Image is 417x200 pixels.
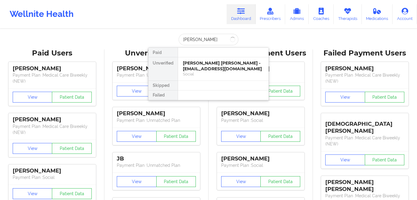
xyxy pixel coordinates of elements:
[325,92,365,103] button: View
[221,176,261,187] button: View
[365,154,405,165] button: Patient Data
[13,143,53,154] button: View
[13,123,92,135] p: Payment Plan : Medical Care Biweekly (NEW)
[156,176,196,187] button: Patient Data
[4,49,100,58] div: Paid Users
[109,49,205,58] div: Unverified Users
[334,4,362,24] a: Therapists
[183,60,264,71] div: [PERSON_NAME] [PERSON_NAME] - [EMAIL_ADDRESS][DOMAIN_NAME]
[221,162,300,168] p: Payment Plan : Social
[117,117,196,123] p: Payment Plan : Unmatched Plan
[148,57,178,81] div: Unverified
[221,155,300,162] div: [PERSON_NAME]
[117,65,196,72] div: [PERSON_NAME]
[148,81,178,90] div: Skipped
[117,176,157,187] button: View
[117,72,196,78] p: Payment Plan : Unmatched Plan
[52,143,92,154] button: Patient Data
[309,4,334,24] a: Coaches
[13,167,92,174] div: [PERSON_NAME]
[325,154,365,165] button: View
[365,92,405,103] button: Patient Data
[325,65,404,72] div: [PERSON_NAME]
[325,179,404,193] div: [PERSON_NAME] [PERSON_NAME]
[221,117,300,123] p: Payment Plan : Social
[117,110,196,117] div: [PERSON_NAME]
[256,4,285,24] a: Prescribers
[156,131,196,142] button: Patient Data
[148,48,178,57] div: Paid
[221,110,300,117] div: [PERSON_NAME]
[148,90,178,100] div: Failed
[117,86,157,97] button: View
[227,4,256,24] a: Dashboard
[13,72,92,84] p: Payment Plan : Medical Care Biweekly (NEW)
[260,176,300,187] button: Patient Data
[362,4,393,24] a: Medications
[13,116,92,123] div: [PERSON_NAME]
[117,162,196,168] p: Payment Plan : Unmatched Plan
[221,131,261,142] button: View
[52,92,92,103] button: Patient Data
[285,4,309,24] a: Admins
[13,188,53,199] button: View
[13,174,92,180] p: Payment Plan : Social
[325,135,404,147] p: Payment Plan : Medical Care Biweekly (NEW)
[325,72,404,84] p: Payment Plan : Medical Care Biweekly (NEW)
[117,131,157,142] button: View
[260,86,300,97] button: Patient Data
[325,116,404,135] div: [DEMOGRAPHIC_DATA][PERSON_NAME]
[117,155,196,162] div: JB
[317,49,413,58] div: Failed Payment Users
[52,188,92,199] button: Patient Data
[13,92,53,103] button: View
[13,65,92,72] div: [PERSON_NAME]
[183,71,264,77] div: Social
[260,131,300,142] button: Patient Data
[393,4,417,24] a: Account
